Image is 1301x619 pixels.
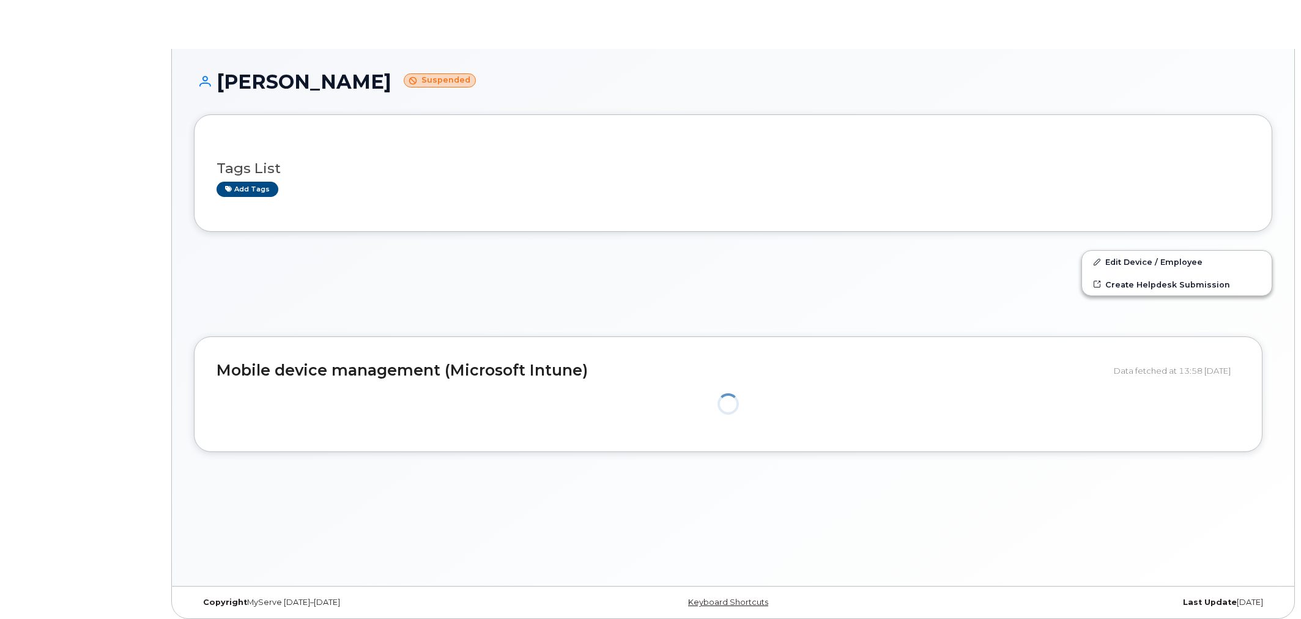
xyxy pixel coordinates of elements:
div: MyServe [DATE]–[DATE] [194,598,554,607]
div: [DATE] [913,598,1272,607]
h1: [PERSON_NAME] [194,71,1272,92]
a: Add tags [217,182,278,197]
a: Create Helpdesk Submission [1082,273,1272,295]
div: Data fetched at 13:58 [DATE] [1114,359,1240,382]
small: Suspended [404,73,476,87]
strong: Last Update [1183,598,1237,607]
a: Keyboard Shortcuts [688,598,768,607]
strong: Copyright [203,598,247,607]
h2: Mobile device management (Microsoft Intune) [217,362,1105,379]
a: Edit Device / Employee [1082,251,1272,273]
h3: Tags List [217,161,1250,176]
